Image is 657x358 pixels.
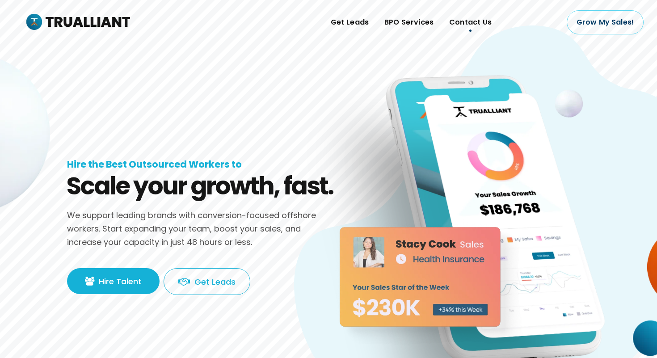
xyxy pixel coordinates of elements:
span: Contact Us [449,16,492,29]
h1: Hire the Best Outsourced Workers to [67,159,242,170]
p: We support leading brands with conversion-focused offshore workers. Start expanding your team, bo... [67,209,335,248]
a: Hire Talent [67,268,160,294]
span: BPO Services [384,16,434,29]
span: Get Leads [331,16,369,29]
a: Grow My Sales! [567,10,644,34]
h2: Scale your growth, fast. [67,170,334,202]
a: Get Leads [164,268,250,295]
